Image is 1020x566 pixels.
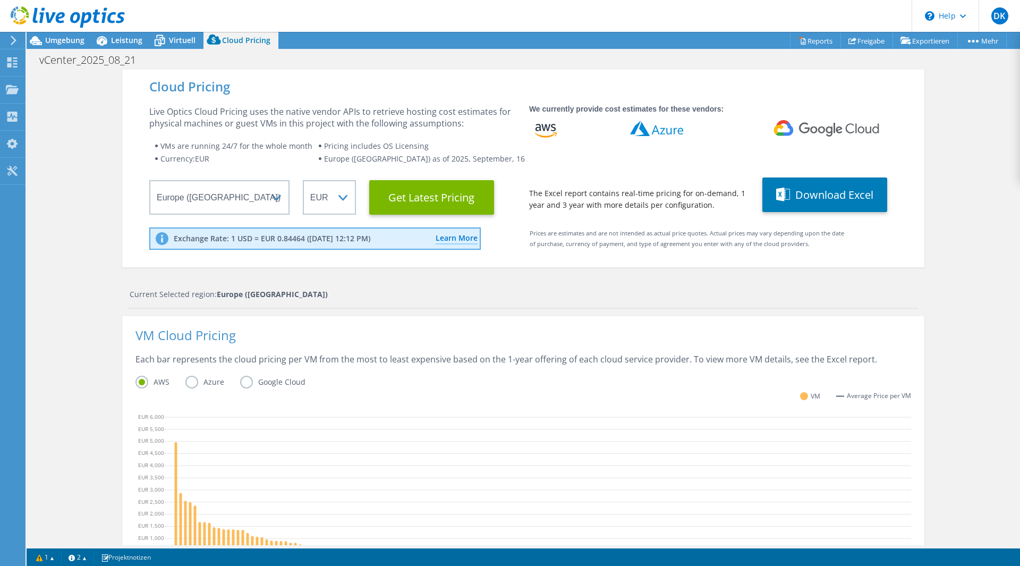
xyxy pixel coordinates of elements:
span: Leistung [111,35,142,45]
span: Virtuell [169,35,195,45]
a: Exportieren [892,32,958,49]
text: EUR 4,500 [138,449,164,457]
label: Google Cloud [240,376,321,388]
span: VM [811,390,820,402]
div: Current Selected region: [130,289,919,300]
span: DK [991,7,1008,24]
text: EUR 1,500 [138,522,164,529]
span: Average Price per VM [847,390,911,402]
button: Download Excel [762,178,887,212]
text: EUR 5,000 [138,437,164,444]
div: Each bar represents the cloud pricing per VM from the most to least expensive based on the 1-year... [135,353,911,376]
text: EUR 3,500 [138,474,164,481]
a: Mehr [957,32,1007,49]
div: Prices are estimates and are not intended as actual price quotes. Actual prices may vary dependin... [512,228,848,257]
a: Learn More [436,233,478,244]
text: EUR 6,000 [138,413,164,420]
p: Exchange Rate: 1 USD = EUR 0.84464 ([DATE] 12:12 PM) [174,234,370,243]
a: 2 [61,551,94,564]
svg: \n [925,11,934,21]
a: Freigabe [840,32,893,49]
div: VM Cloud Pricing [135,330,911,353]
span: Pricing includes OS Licensing [324,141,429,151]
text: EUR 4,000 [138,461,164,469]
h1: vCenter_2025_08_21 [35,54,152,66]
div: Cloud Pricing [149,81,897,92]
span: Europe ([GEOGRAPHIC_DATA]) as of 2025, September, 16 [324,154,525,164]
label: AWS [135,376,185,388]
span: Cloud Pricing [222,35,270,45]
a: Reports [790,32,841,49]
text: EUR 1,000 [138,534,164,542]
text: EUR 3,000 [138,486,164,493]
button: Get Latest Pricing [369,180,494,215]
span: VMs are running 24/7 for the whole month [160,141,312,151]
label: Azure [185,376,240,388]
text: EUR 2,000 [138,510,164,517]
span: Currency: EUR [160,154,209,164]
strong: We currently provide cost estimates for these vendors: [529,105,724,113]
div: Live Optics Cloud Pricing uses the native vendor APIs to retrieve hosting cost estimates for phys... [149,106,516,129]
text: EUR 2,500 [138,498,164,505]
a: Projektnotizen [93,551,158,564]
span: Umgebung [45,35,84,45]
strong: Europe ([GEOGRAPHIC_DATA]) [217,289,328,299]
div: The Excel report contains real-time pricing for on-demand, 1 year and 3 year with more details pe... [529,188,749,211]
a: 1 [29,551,62,564]
text: EUR 5,500 [138,425,164,433]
